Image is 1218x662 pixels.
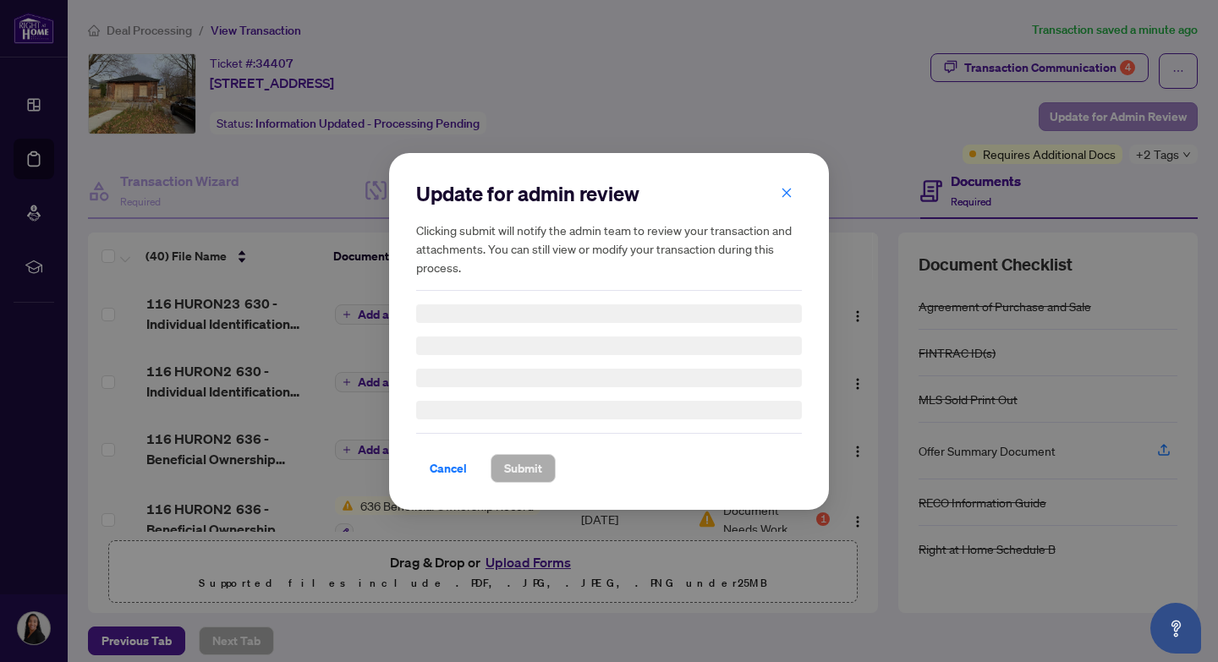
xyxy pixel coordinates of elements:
[1150,603,1201,654] button: Open asap
[416,454,480,483] button: Cancel
[416,180,802,207] h2: Update for admin review
[416,221,802,276] h5: Clicking submit will notify the admin team to review your transaction and attachments. You can st...
[491,454,556,483] button: Submit
[430,455,467,482] span: Cancel
[781,186,793,198] span: close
